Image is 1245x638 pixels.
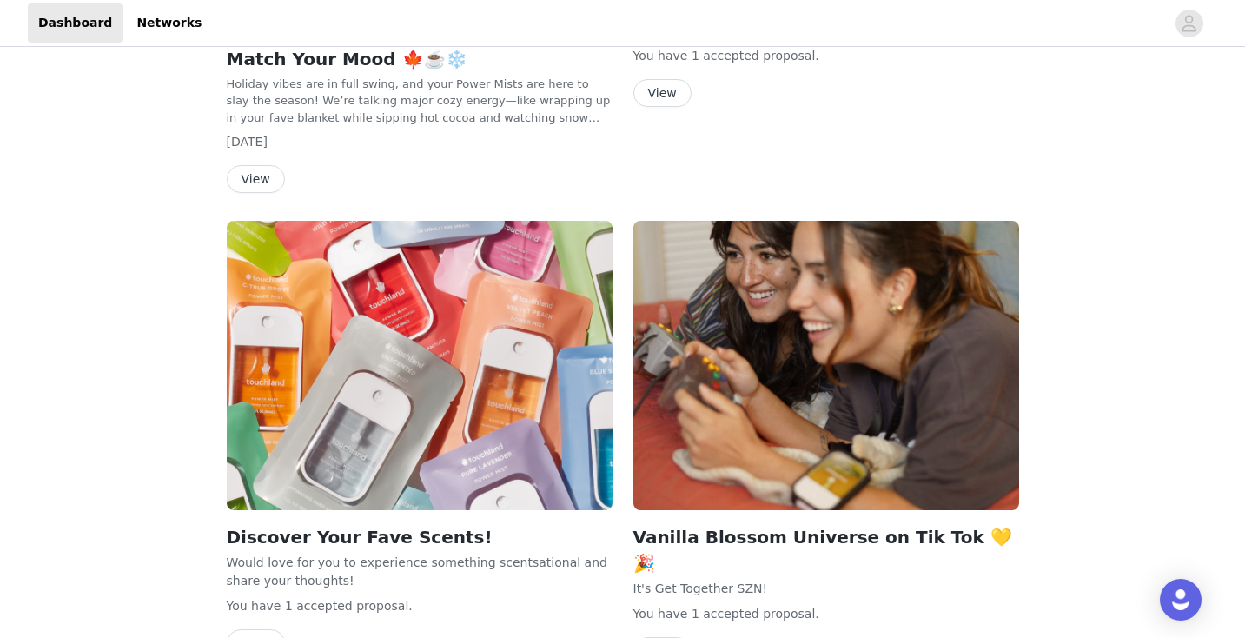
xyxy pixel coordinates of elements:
[227,524,613,550] h2: Discover Your Fave Scents!
[633,605,1019,623] p: You have 1 accepted proposal .
[227,135,268,149] span: [DATE]
[227,76,613,127] p: Holiday vibes are in full swing, and your Power Mists are here to slay the season! We’re talking ...
[1181,10,1197,37] div: avatar
[126,3,212,43] a: Networks
[227,221,613,510] img: Touchland
[227,554,613,590] p: Would love for you to experience something scentsational and share your thoughts!
[633,87,692,100] a: View
[633,524,1019,576] h2: Vanilla Blossom Universe on Tik Tok 💛🎉
[633,79,692,107] button: View
[633,47,1019,65] p: You have 1 accepted proposal .
[227,165,285,193] button: View
[633,580,1019,598] p: It's Get Together SZN!
[227,597,613,615] p: You have 1 accepted proposal .
[227,173,285,186] a: View
[28,3,123,43] a: Dashboard
[1160,579,1202,621] div: Open Intercom Messenger
[633,221,1019,510] img: Touchland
